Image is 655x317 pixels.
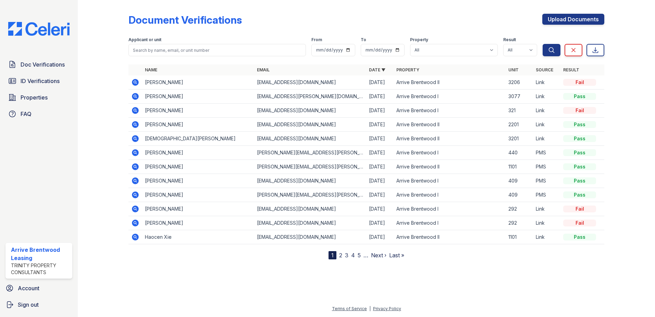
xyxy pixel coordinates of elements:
div: Pass [563,191,596,198]
td: Arrive Brentwood I [394,146,506,160]
div: Trinity Property Consultants [11,262,70,276]
td: Arrive Brentwood I [394,188,506,202]
td: [PERSON_NAME] [142,216,254,230]
td: Arrive Brentwood II [394,132,506,146]
td: [DATE] [366,202,394,216]
div: Pass [563,234,596,240]
td: [PERSON_NAME] [142,188,254,202]
td: Arrive Brentwood I [394,104,506,118]
a: Property [396,67,419,72]
td: [PERSON_NAME] [142,202,254,216]
td: [DATE] [366,188,394,202]
td: 3206 [506,75,533,90]
td: [PERSON_NAME] [142,104,254,118]
td: Link [533,118,560,132]
td: [DATE] [366,75,394,90]
a: ID Verifications [5,74,72,88]
td: PMS [533,188,560,202]
td: 292 [506,202,533,216]
a: Account [3,281,75,295]
td: [DATE] [366,118,394,132]
td: 409 [506,188,533,202]
td: [DEMOGRAPHIC_DATA][PERSON_NAME] [142,132,254,146]
span: Doc Verifications [21,60,65,69]
div: | [369,306,371,311]
td: [PERSON_NAME] [142,174,254,188]
a: Unit [508,67,519,72]
td: [PERSON_NAME][EMAIL_ADDRESS][PERSON_NAME][PERSON_NAME][DOMAIN_NAME] [254,188,366,202]
td: Arrive Brentwood I [394,90,506,104]
a: Email [257,67,270,72]
label: Property [410,37,428,43]
td: [EMAIL_ADDRESS][DOMAIN_NAME] [254,75,366,90]
div: Pass [563,135,596,142]
a: 5 [358,252,361,259]
button: Sign out [3,298,75,312]
td: [EMAIL_ADDRESS][DOMAIN_NAME] [254,230,366,244]
td: [PERSON_NAME][EMAIL_ADDRESS][PERSON_NAME][DOMAIN_NAME] [254,160,366,174]
a: Privacy Policy [373,306,401,311]
td: [PERSON_NAME] [142,118,254,132]
td: [PERSON_NAME] [142,160,254,174]
td: Arrive Brentwood I [394,174,506,188]
td: [DATE] [366,90,394,104]
a: Date ▼ [369,67,385,72]
td: [EMAIL_ADDRESS][DOMAIN_NAME] [254,202,366,216]
td: [DATE] [366,104,394,118]
td: [EMAIL_ADDRESS][PERSON_NAME][DOMAIN_NAME] [254,90,366,104]
td: [EMAIL_ADDRESS][DOMAIN_NAME] [254,132,366,146]
a: Doc Verifications [5,58,72,71]
span: Properties [21,93,48,102]
input: Search by name, email, or unit number [128,44,306,56]
label: From [311,37,322,43]
td: [EMAIL_ADDRESS][DOMAIN_NAME] [254,174,366,188]
td: [DATE] [366,160,394,174]
td: 440 [506,146,533,160]
div: Pass [563,177,596,184]
img: CE_Logo_Blue-a8612792a0a2168367f1c8372b55b34899dd931a85d93a1a3d3e32e68fde9ad4.png [3,22,75,36]
td: Link [533,90,560,104]
td: [EMAIL_ADDRESS][DOMAIN_NAME] [254,104,366,118]
td: 3077 [506,90,533,104]
div: Pass [563,93,596,100]
td: PMS [533,160,560,174]
td: 321 [506,104,533,118]
td: [PERSON_NAME][EMAIL_ADDRESS][PERSON_NAME][DOMAIN_NAME] [254,146,366,160]
a: Terms of Service [332,306,367,311]
div: Pass [563,149,596,156]
div: 1 [329,251,336,259]
span: ID Verifications [21,77,60,85]
td: [DATE] [366,216,394,230]
div: Arrive Brentwood Leasing [11,246,70,262]
a: 3 [345,252,348,259]
td: Haocen Xie [142,230,254,244]
td: [PERSON_NAME] [142,75,254,90]
td: PMS [533,146,560,160]
td: Link [533,75,560,90]
td: [EMAIL_ADDRESS][DOMAIN_NAME] [254,216,366,230]
td: Arrive Brentwood II [394,118,506,132]
td: [PERSON_NAME] [142,90,254,104]
td: [PERSON_NAME] [142,146,254,160]
a: Next › [371,252,386,259]
span: Account [18,284,39,292]
a: Properties [5,91,72,104]
td: Arrive Brentwood II [394,75,506,90]
td: Arrive Brentwood II [394,230,506,244]
a: Last » [389,252,404,259]
td: Link [533,104,560,118]
td: Link [533,132,560,146]
span: Sign out [18,301,39,309]
td: [DATE] [366,132,394,146]
td: [DATE] [366,174,394,188]
td: Link [533,202,560,216]
a: 2 [339,252,342,259]
td: [DATE] [366,146,394,160]
td: Link [533,230,560,244]
div: Fail [563,220,596,226]
td: 292 [506,216,533,230]
td: PMS [533,174,560,188]
td: 3201 [506,132,533,146]
td: 1101 [506,230,533,244]
a: Name [145,67,157,72]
